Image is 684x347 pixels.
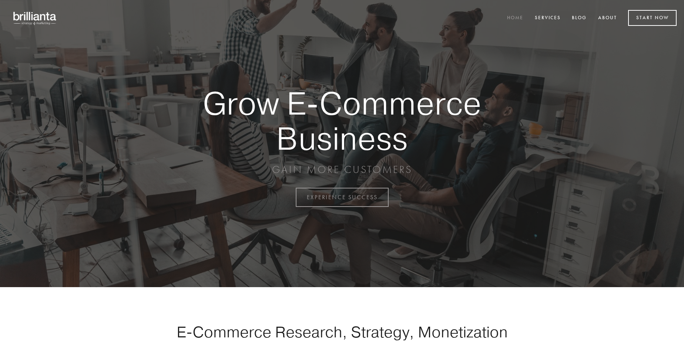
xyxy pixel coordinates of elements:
h1: E-Commerce Research, Strategy, Monetization [153,323,531,341]
img: brillianta - research, strategy, marketing [7,7,63,29]
a: Start Now [628,10,677,26]
a: Home [502,12,528,24]
a: Services [530,12,566,24]
a: Blog [567,12,591,24]
strong: Grow E-Commerce Business [177,86,507,156]
p: GAIN MORE CUSTOMERS [177,163,507,176]
a: About [593,12,622,24]
a: EXPERIENCE SUCCESS [296,188,389,207]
